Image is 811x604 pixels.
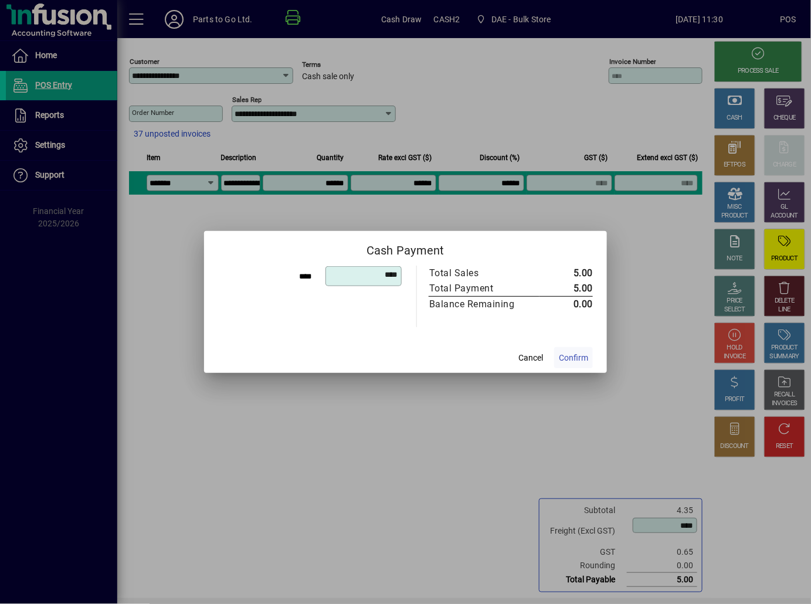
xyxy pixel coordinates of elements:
[429,297,528,311] div: Balance Remaining
[429,266,539,281] td: Total Sales
[539,281,593,297] td: 5.00
[518,352,543,364] span: Cancel
[539,266,593,281] td: 5.00
[512,347,549,368] button: Cancel
[539,297,593,313] td: 0.00
[559,352,588,364] span: Confirm
[204,231,607,265] h2: Cash Payment
[429,281,539,297] td: Total Payment
[554,347,593,368] button: Confirm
